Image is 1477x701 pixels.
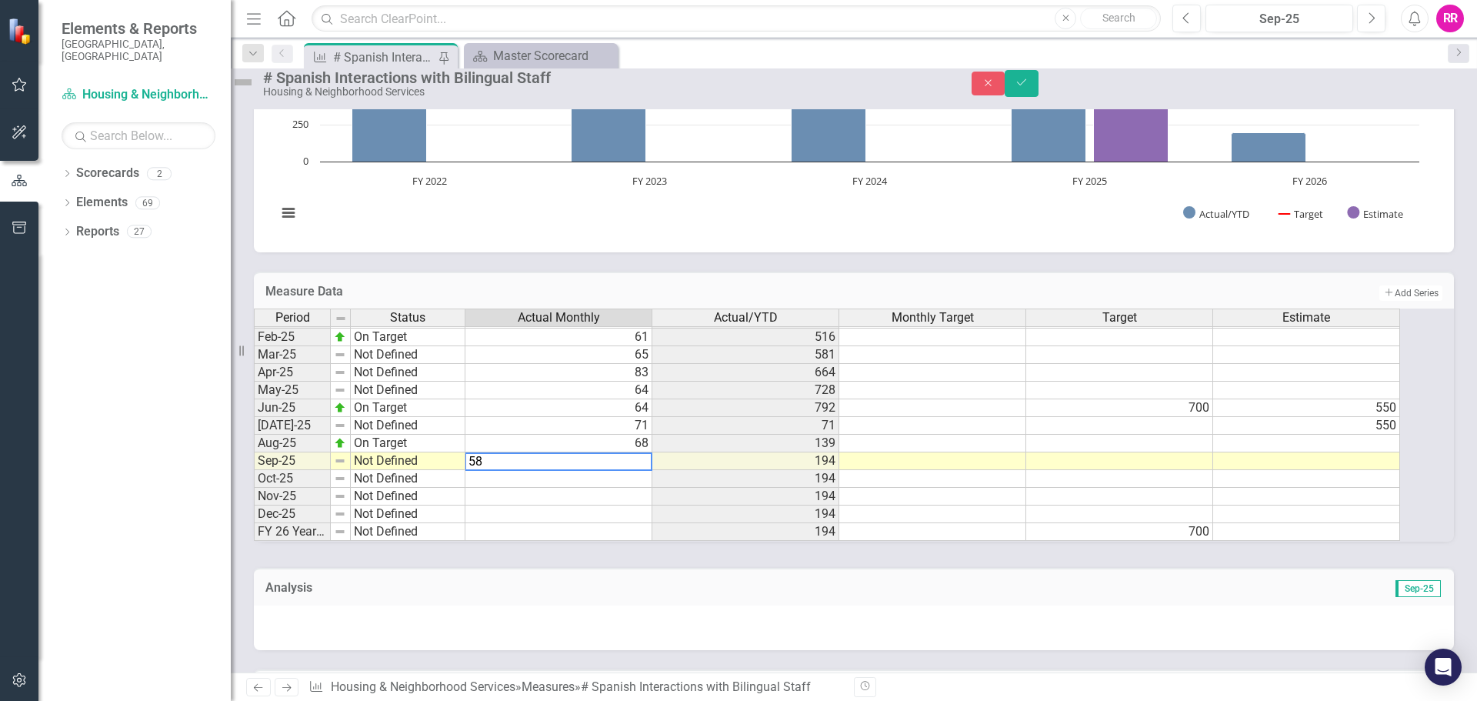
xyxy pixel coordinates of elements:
div: Housing & Neighborhood Services [263,86,941,98]
td: 194 [652,523,839,541]
path: FY 2025 , 550. Estimate. [1094,80,1169,162]
input: Search Below... [62,122,215,149]
path: FY 2022, 422. Actual/YTD. [352,98,427,162]
td: Not Defined [351,417,465,435]
td: 550 [1213,417,1400,435]
path: FY 2023, 455. Actual/YTD. [572,94,646,162]
div: Chart. Highcharts interactive chart. [269,6,1439,237]
button: Search [1080,8,1157,29]
td: 728 [652,382,839,399]
span: Period [275,311,310,325]
td: May-25 [254,382,331,399]
td: 83 [465,364,652,382]
button: Show Target [1279,205,1331,222]
text: FY 2026 [1292,174,1327,188]
td: On Target [351,435,465,452]
td: Not Defined [351,382,465,399]
td: 71 [465,417,652,435]
td: Not Defined [351,346,465,364]
a: Scorecards [76,165,139,182]
div: 69 [135,196,160,209]
img: 8DAGhfEEPCf229AAAAAElFTkSuQmCC [334,526,346,538]
td: 664 [652,364,839,382]
span: Search [1102,12,1135,24]
div: Sep-25 [1211,10,1348,28]
a: Elements [76,194,128,212]
td: Aug-25 [254,435,331,452]
span: Elements & Reports [62,19,215,38]
img: Not Defined [231,70,255,95]
img: ClearPoint Strategy [7,17,35,45]
td: 194 [652,470,839,488]
svg: Interactive chart [269,6,1427,237]
img: 8DAGhfEEPCf229AAAAAElFTkSuQmCC [334,349,346,361]
td: 550 [1213,399,1400,417]
td: Not Defined [351,523,465,541]
td: Not Defined [351,364,465,382]
a: Master Scorecard [468,46,614,65]
span: Actual/YTD [714,311,778,325]
img: 8DAGhfEEPCf229AAAAAElFTkSuQmCC [335,312,347,325]
img: 8DAGhfEEPCf229AAAAAElFTkSuQmCC [334,508,346,520]
h3: Measure Data [265,285,914,299]
path: FY 2026, 194. Actual/YTD. [1232,132,1306,162]
a: Housing & Neighborhood Services [331,679,515,694]
td: Apr-25 [254,364,331,382]
img: 8DAGhfEEPCf229AAAAAElFTkSuQmCC [334,384,346,396]
img: zOikAAAAAElFTkSuQmCC [334,437,346,449]
button: Show Estimate [1347,205,1413,222]
td: 65 [465,346,652,364]
div: # Spanish Interactions with Bilingual Staff [263,69,941,86]
button: Show Actual/YTD [1183,205,1262,222]
button: View chart menu, Chart [278,202,299,224]
td: Mar-25 [254,346,331,364]
td: 139 [652,435,839,452]
div: Open Intercom Messenger [1425,649,1462,686]
span: Status [390,311,425,325]
td: Not Defined [351,452,465,470]
td: 61 [465,329,652,346]
td: Feb-25 [254,329,331,346]
td: Sep-25 [254,452,331,470]
td: 194 [652,452,839,470]
input: Search ClearPoint... [312,5,1161,32]
a: Reports [76,223,119,241]
img: zOikAAAAAElFTkSuQmCC [334,402,346,414]
td: 792 [652,399,839,417]
td: Nov-25 [254,488,331,506]
img: 8DAGhfEEPCf229AAAAAElFTkSuQmCC [334,419,346,432]
td: Not Defined [351,488,465,506]
img: 8DAGhfEEPCf229AAAAAElFTkSuQmCC [334,490,346,502]
div: Master Scorecard [493,46,614,65]
text: FY 2024 [852,174,888,188]
td: Not Defined [351,470,465,488]
path: FY 2024, 712. Actual/YTD. [792,56,866,162]
h3: Analysis [265,581,854,595]
button: Sep-25 [1205,5,1353,32]
td: 64 [465,382,652,399]
text: 0 [303,154,308,168]
td: 64 [465,399,652,417]
div: RR [1436,5,1464,32]
td: Dec-25 [254,506,331,523]
span: Actual Monthly [518,311,600,325]
span: Target [1102,311,1137,325]
img: 8DAGhfEEPCf229AAAAAElFTkSuQmCC [334,472,346,485]
td: 68 [465,435,652,452]
text: FY 2023 [632,174,667,188]
td: 194 [652,488,839,506]
div: # Spanish Interactions with Bilingual Staff [333,48,435,67]
td: Oct-25 [254,470,331,488]
img: 8DAGhfEEPCf229AAAAAElFTkSuQmCC [334,366,346,379]
text: FY 2022 [412,174,447,188]
td: 194 [652,506,839,523]
div: # Spanish Interactions with Bilingual Staff [581,679,811,694]
small: [GEOGRAPHIC_DATA], [GEOGRAPHIC_DATA] [62,38,215,63]
td: Not Defined [351,506,465,523]
td: 581 [652,346,839,364]
td: On Target [351,329,465,346]
span: Estimate [1282,311,1330,325]
img: zOikAAAAAElFTkSuQmCC [334,331,346,343]
td: [DATE]-25 [254,417,331,435]
text: FY 2025 [1072,174,1107,188]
